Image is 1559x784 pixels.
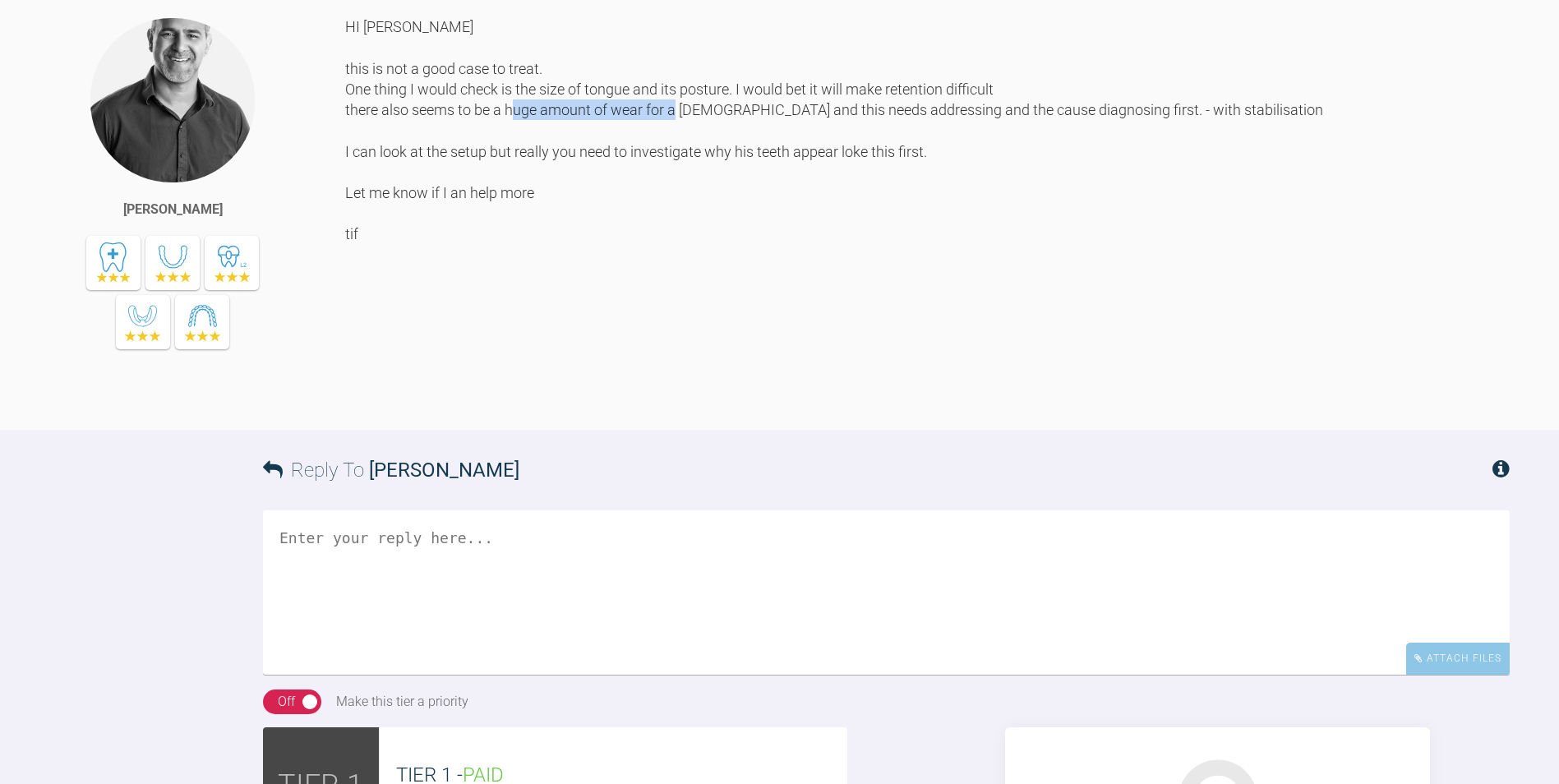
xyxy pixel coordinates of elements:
span: [PERSON_NAME] [369,459,519,482]
div: HI [PERSON_NAME] this is not a good case to treat. One thing I would check is the size of tongue ... [345,16,1510,404]
div: Make this tier a priority [336,691,468,713]
div: Attach Files [1406,643,1510,675]
div: Off [278,691,295,713]
div: [PERSON_NAME] [123,199,223,220]
h3: Reply To [263,454,519,486]
img: Tif Qureshi [89,16,256,184]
